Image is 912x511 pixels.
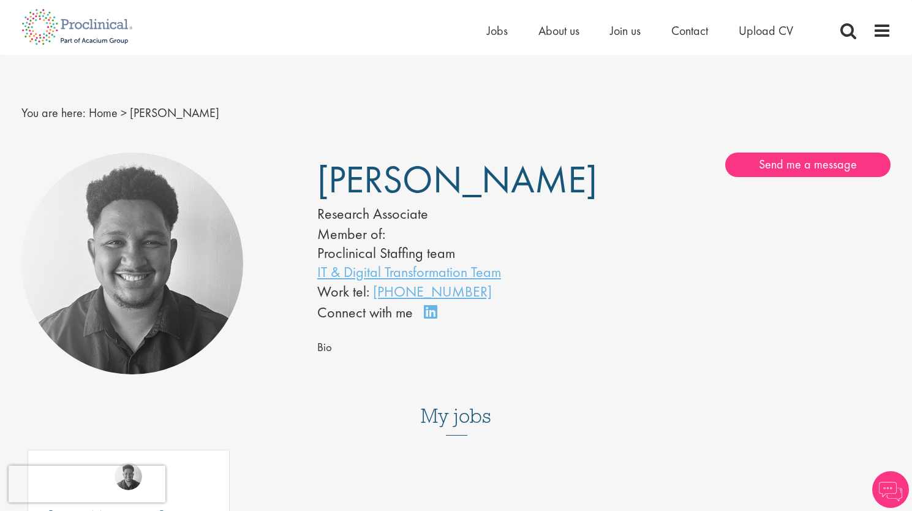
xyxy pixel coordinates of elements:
[317,243,567,262] li: Proclinical Staffing team
[671,23,708,39] a: Contact
[872,471,909,508] img: Chatbot
[725,153,891,177] a: Send me a message
[317,262,501,281] a: IT & Digital Transformation Team
[610,23,641,39] a: Join us
[317,155,597,204] span: [PERSON_NAME]
[317,203,567,224] div: Research Associate
[9,466,165,502] iframe: reCAPTCHA
[373,282,492,301] a: [PHONE_NUMBER]
[317,340,332,355] span: Bio
[89,105,118,121] a: breadcrumb link
[21,406,891,426] h3: My jobs
[317,282,369,301] span: Work tel:
[130,105,219,121] span: [PERSON_NAME]
[538,23,579,39] a: About us
[21,153,244,375] img: Sheridon Lloyd
[115,463,142,490] img: Sheridon Lloyd
[739,23,793,39] a: Upload CV
[121,105,127,121] span: >
[317,224,385,243] label: Member of:
[487,23,508,39] a: Jobs
[21,105,86,121] span: You are here:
